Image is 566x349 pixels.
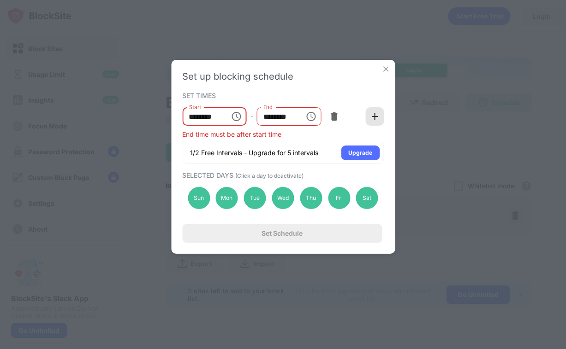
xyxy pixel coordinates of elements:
div: Mon [216,187,238,209]
div: - [250,111,253,122]
div: Set Schedule [262,230,303,237]
div: SET TIMES [182,92,381,99]
button: Choose time, selected time is 9:30 PM [302,107,321,126]
div: Tue [244,187,266,209]
img: x-button.svg [381,64,390,74]
div: Thu [300,187,322,209]
button: Choose time, selected time is 11:00 PM [227,107,246,126]
div: Upgrade [348,148,372,157]
span: (Click a day to deactivate) [235,172,304,179]
div: Set up blocking schedule [182,71,384,82]
div: Sun [188,187,210,209]
div: SELECTED DAYS [182,171,381,179]
label: End [263,103,273,111]
div: Wed [272,187,294,209]
div: Fri [328,187,350,209]
div: Sat [356,187,378,209]
label: Start [189,103,201,111]
div: 1/2 Free Intervals - Upgrade for 5 intervals [190,148,318,157]
div: End time must be after start time [182,130,384,138]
